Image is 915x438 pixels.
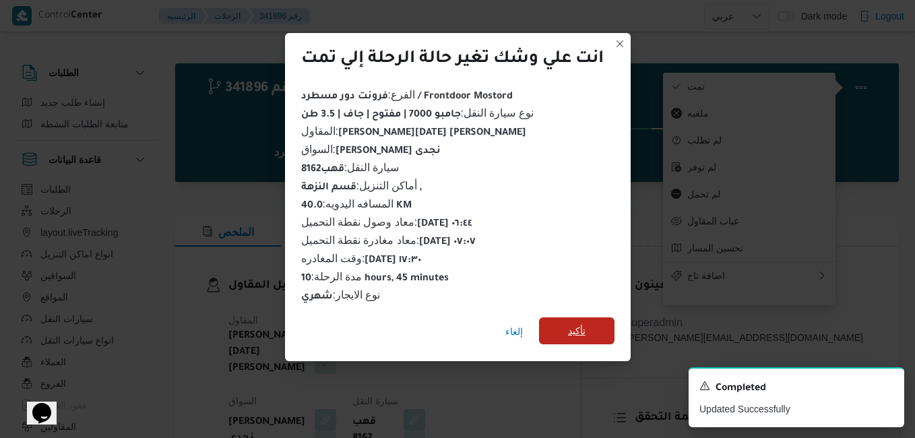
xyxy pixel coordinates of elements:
[301,180,422,191] span: أماكن التنزيل :
[301,164,344,175] b: قهب8162
[301,125,526,137] span: المقاول :
[301,198,412,210] span: المسافه اليدويه :
[301,92,513,102] b: فرونت دور مسطرد / Frontdoor Mostord
[301,107,534,119] span: نوع سيارة النقل :
[301,289,381,301] span: نوع الايجار :
[365,255,421,266] b: [DATE] ١٧:٣٠
[301,253,422,264] span: وقت المغادره :
[612,36,628,52] button: Closes this modal window
[301,49,604,71] div: انت علي وشك تغير حالة الرحلة إلي تمت
[338,128,526,139] b: [PERSON_NAME][DATE] [PERSON_NAME]
[505,323,523,340] span: إلغاء
[301,234,476,246] span: معاد مغادرة نقطة التحميل :
[301,292,333,303] b: شهري
[301,216,473,228] span: معاد وصول نقطة التحميل :
[568,323,586,339] span: تأكيد
[301,162,400,173] span: سيارة النقل :
[699,402,893,416] p: Updated Successfully
[417,219,472,230] b: [DATE] ٠٦:٤٤
[301,183,422,193] b: قسم النزهة ,
[419,237,476,248] b: [DATE] ٠٧:٠٧
[699,379,893,397] div: Notification
[336,146,441,157] b: [PERSON_NAME] نجدى
[716,381,766,397] span: Completed
[13,384,57,425] iframe: chat widget
[301,201,412,212] b: 40.0 KM
[500,318,528,345] button: إلغاء
[301,274,449,284] b: 10 hours, 45 minutes
[539,317,614,344] button: تأكيد
[301,144,441,155] span: السواق :
[301,89,513,100] span: الفرع :
[301,110,461,121] b: جامبو 7000 | مفتوح | جاف | 3.5 طن
[301,271,449,282] span: مدة الرحلة :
